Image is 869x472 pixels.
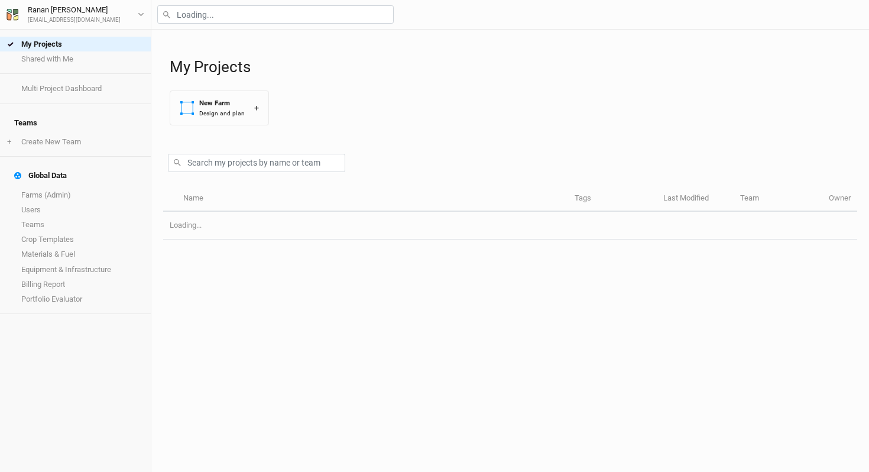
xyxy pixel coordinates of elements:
div: [EMAIL_ADDRESS][DOMAIN_NAME] [28,16,121,25]
span: + [7,137,11,147]
th: Last Modified [657,186,734,212]
th: Name [176,186,568,212]
h4: Teams [7,111,144,135]
td: Loading... [163,212,857,240]
th: Owner [822,186,857,212]
th: Tags [568,186,657,212]
button: New FarmDesign and plan+ [170,90,269,125]
input: Search my projects by name or team [168,154,345,172]
input: Loading... [157,5,394,24]
div: Design and plan [199,109,245,118]
h1: My Projects [170,58,857,76]
div: New Farm [199,98,245,108]
button: Ranan [PERSON_NAME][EMAIL_ADDRESS][DOMAIN_NAME] [6,4,145,25]
th: Team [734,186,822,212]
div: + [254,102,259,114]
div: Global Data [14,171,67,180]
div: Ranan [PERSON_NAME] [28,4,121,16]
